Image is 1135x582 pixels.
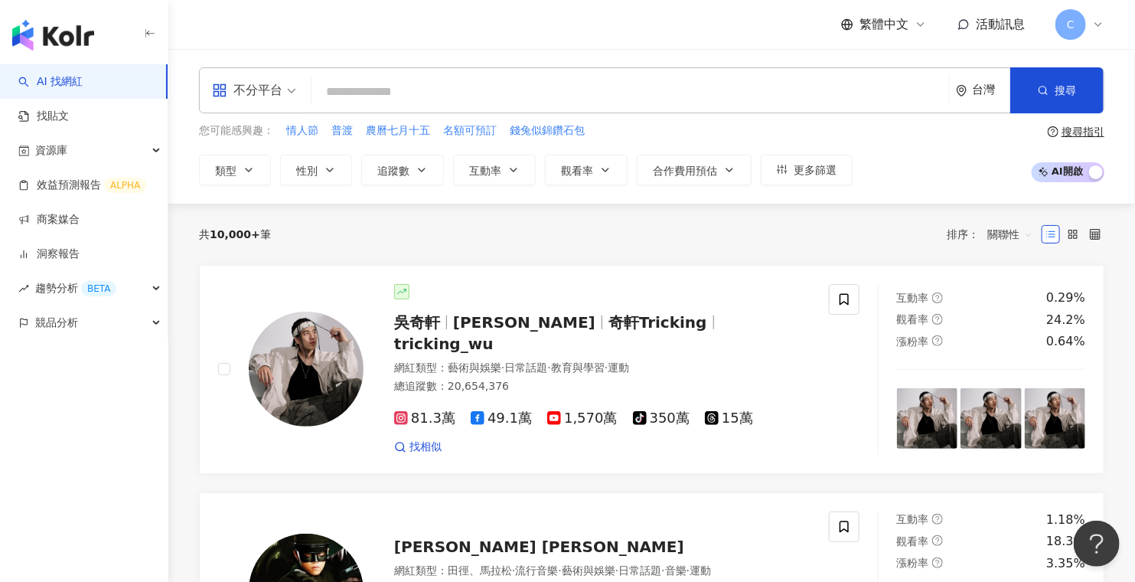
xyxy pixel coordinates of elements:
[501,361,504,374] span: ·
[394,440,442,455] a: 找相似
[331,123,353,139] span: 普渡
[705,410,753,427] span: 15萬
[1046,512,1085,528] div: 1.18%
[286,123,318,139] span: 情人節
[932,557,943,568] span: question-circle
[932,314,943,325] span: question-circle
[285,123,319,139] button: 情人節
[366,123,430,139] span: 農曆七月十五
[453,155,536,185] button: 互動率
[504,361,547,374] span: 日常話題
[897,513,929,525] span: 互動率
[1046,555,1085,572] div: 3.35%
[249,312,364,427] img: KOL Avatar
[1048,126,1058,137] span: question-circle
[608,313,707,332] span: 奇軒Tricking
[932,293,943,303] span: question-circle
[932,514,943,525] span: question-circle
[987,222,1033,247] span: 關聯性
[1025,388,1085,449] img: post-image
[35,271,116,306] span: 趨勢分析
[377,165,409,177] span: 追蹤數
[509,123,585,139] button: 錢兔似錦鑽石包
[18,74,83,90] a: searchAI 找網紅
[547,410,618,427] span: 1,570萬
[394,410,455,427] span: 81.3萬
[510,123,585,139] span: 錢兔似錦鑽石包
[687,564,690,577] span: ·
[972,83,1010,96] div: 台灣
[897,292,929,304] span: 互動率
[199,265,1104,474] a: KOL Avatar吳奇軒[PERSON_NAME]奇軒Trickingtricking_wu網紅類型：藝術與娛樂·日常話題·教育與學習·運動總追蹤數：20,654,37681.3萬49.1萬1...
[12,20,94,51] img: logo
[394,538,684,556] span: [PERSON_NAME] [PERSON_NAME]
[1067,16,1075,33] span: C
[81,281,116,296] div: BETA
[212,83,227,98] span: appstore
[394,379,810,394] div: 總追蹤數 ： 20,654,376
[1010,67,1104,113] button: 搜尋
[512,564,515,577] span: ·
[448,361,501,374] span: 藝術與娛樂
[1074,521,1120,567] iframe: Help Scout Beacon - Open
[1046,533,1085,550] div: 18.3%
[897,388,957,449] img: post-image
[280,155,352,185] button: 性別
[633,410,690,427] span: 350萬
[394,313,440,332] span: 吳奇軒
[442,123,497,139] button: 名額可預訂
[551,361,605,374] span: 教育與學習
[199,123,274,139] span: 您可能感興趣：
[558,564,561,577] span: ·
[794,164,837,176] span: 更多篩選
[618,564,661,577] span: 日常話題
[976,17,1025,31] span: 活動訊息
[897,313,929,325] span: 觀看率
[545,155,628,185] button: 觀看率
[212,78,282,103] div: 不分平台
[394,564,810,579] div: 網紅類型 ：
[859,16,908,33] span: 繁體中文
[897,335,929,348] span: 漲粉率
[215,165,236,177] span: 類型
[515,564,558,577] span: 流行音樂
[547,361,550,374] span: ·
[18,212,80,227] a: 商案媒合
[661,564,664,577] span: ·
[932,535,943,546] span: question-circle
[956,85,967,96] span: environment
[653,165,717,177] span: 合作費用預估
[1046,312,1085,329] div: 24.2%
[210,228,260,240] span: 10,000+
[199,155,271,185] button: 類型
[608,361,629,374] span: 運動
[394,361,810,376] div: 網紅類型 ：
[1062,126,1104,138] div: 搜尋指引
[18,283,29,294] span: rise
[690,564,711,577] span: 運動
[35,133,67,168] span: 資源庫
[18,109,69,124] a: 找貼文
[605,361,608,374] span: ·
[1055,84,1076,96] span: 搜尋
[394,335,494,353] span: tricking_wu
[1046,289,1085,306] div: 0.29%
[35,306,78,340] span: 競品分析
[365,123,431,139] button: 農曆七月十五
[471,410,532,427] span: 49.1萬
[469,165,501,177] span: 互動率
[897,535,929,548] span: 觀看率
[761,155,853,185] button: 更多篩選
[361,155,444,185] button: 追蹤數
[448,564,512,577] span: 田徑、馬拉松
[443,123,497,139] span: 名額可預訂
[637,155,752,185] button: 合作費用預估
[296,165,318,177] span: 性別
[562,564,615,577] span: 藝術與娛樂
[18,178,146,193] a: 效益預測報告ALPHA
[18,247,80,262] a: 洞察報告
[665,564,687,577] span: 音樂
[199,228,271,240] div: 共 筆
[947,222,1042,247] div: 排序：
[961,388,1021,449] img: post-image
